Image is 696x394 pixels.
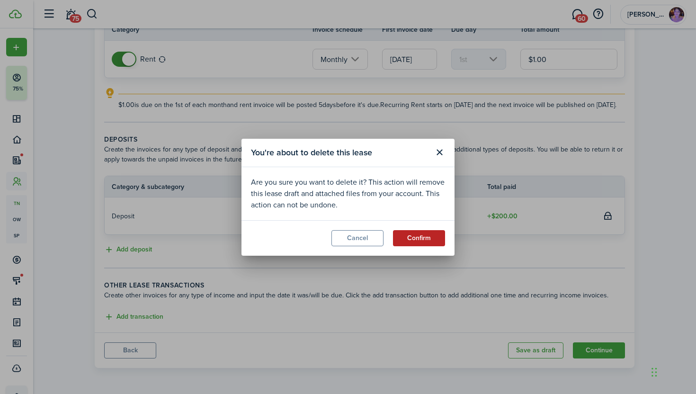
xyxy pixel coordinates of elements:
iframe: Chat Widget [649,349,696,394]
button: Close modal [431,144,447,161]
span: You're about to delete this lease [251,146,372,159]
button: Cancel [331,230,384,246]
div: Drag [651,358,657,386]
button: Confirm [393,230,445,246]
div: Are you sure you want to delete it? This action will remove this lease draft and attached files f... [251,177,445,211]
